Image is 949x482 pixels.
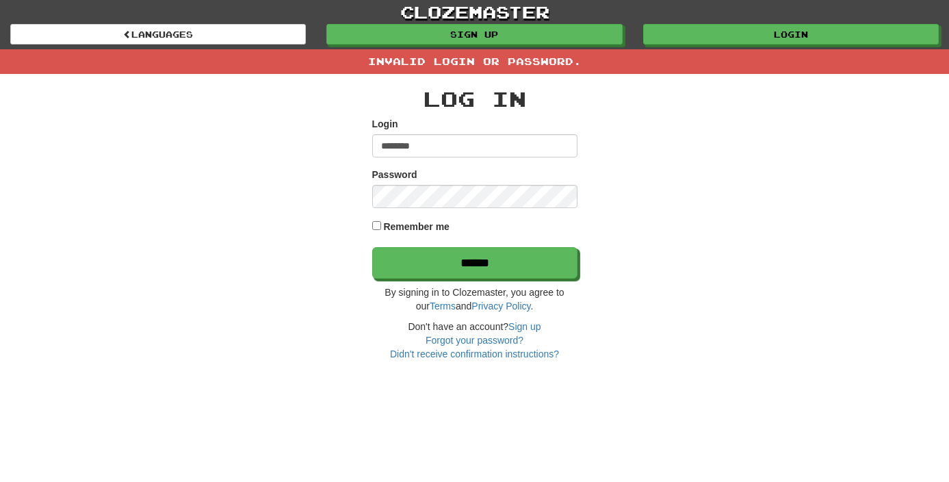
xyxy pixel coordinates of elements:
p: By signing in to Clozemaster, you agree to our and . [372,286,577,313]
a: Forgot your password? [426,335,523,346]
a: Terms [430,301,456,312]
a: Didn't receive confirmation instructions? [390,348,559,359]
div: Don't have an account? [372,320,577,361]
a: Login [643,24,939,45]
label: Remember me [383,220,450,233]
h2: Log In [372,88,577,110]
label: Password [372,168,417,181]
a: Sign up [508,321,541,332]
a: Sign up [326,24,622,45]
label: Login [372,117,398,131]
a: Languages [10,24,306,45]
a: Privacy Policy [471,301,530,312]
